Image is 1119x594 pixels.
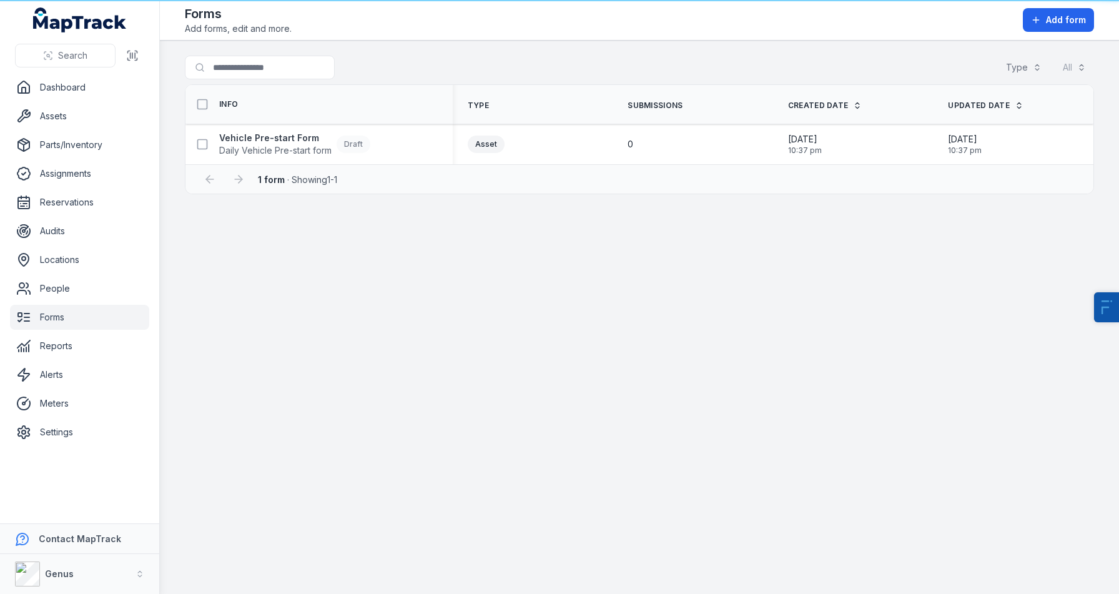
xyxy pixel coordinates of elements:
h2: Forms [185,5,292,22]
button: Search [15,44,116,67]
a: Created Date [788,101,862,111]
span: Search [58,49,87,62]
a: Forms [10,305,149,330]
span: Updated Date [948,101,1010,111]
a: Vehicle Pre-start FormDaily Vehicle Pre-start formDraft [219,132,370,157]
a: Locations [10,247,149,272]
span: Add forms, edit and more. [185,22,292,35]
span: 10:37 pm [948,146,982,156]
span: Daily Vehicle Pre-start form [219,144,332,157]
a: Settings [10,420,149,445]
a: Reports [10,334,149,359]
a: Parts/Inventory [10,132,149,157]
a: Alerts [10,362,149,387]
time: 20/08/2025, 10:37:10 pm [948,133,982,156]
div: Asset [468,136,505,153]
a: Assignments [10,161,149,186]
a: Updated Date [948,101,1023,111]
a: Audits [10,219,149,244]
span: · Showing 1 - 1 [258,174,337,185]
span: [DATE] [948,133,982,146]
span: 0 [628,138,633,151]
span: Add form [1046,14,1086,26]
strong: Vehicle Pre-start Form [219,132,332,144]
a: Assets [10,104,149,129]
a: Meters [10,391,149,416]
button: All [1055,56,1094,79]
a: MapTrack [33,7,127,32]
span: Submissions [628,101,683,111]
span: Info [219,99,238,109]
time: 20/08/2025, 10:37:10 pm [788,133,822,156]
button: Add form [1023,8,1094,32]
a: Reservations [10,190,149,215]
strong: 1 form [258,174,285,185]
span: Created Date [788,101,849,111]
div: Draft [337,136,370,153]
button: Type [998,56,1050,79]
span: [DATE] [788,133,822,146]
a: People [10,276,149,301]
span: 10:37 pm [788,146,822,156]
strong: Genus [45,568,74,579]
a: Dashboard [10,75,149,100]
span: Type [468,101,489,111]
strong: Contact MapTrack [39,533,121,544]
